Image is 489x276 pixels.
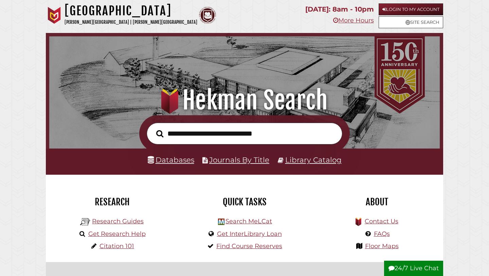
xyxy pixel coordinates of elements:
a: Find Course Reserves [216,242,282,250]
a: Contact Us [365,218,398,225]
a: Search MeLCat [225,218,272,225]
a: Journals By Title [209,155,269,164]
img: Calvin Theological Seminary [199,7,216,24]
p: [PERSON_NAME][GEOGRAPHIC_DATA] | [PERSON_NAME][GEOGRAPHIC_DATA] [65,18,197,26]
i: Search [156,130,163,137]
a: Get InterLibrary Loan [217,230,282,238]
img: Hekman Library Logo [218,219,224,225]
a: Login to My Account [379,3,443,15]
img: Calvin University [46,7,63,24]
a: Research Guides [92,218,144,225]
h2: Quick Tasks [183,196,306,208]
h1: Hekman Search [57,85,433,115]
a: Site Search [379,16,443,28]
a: Citation 101 [99,242,134,250]
a: FAQs [374,230,390,238]
a: Library Catalog [285,155,342,164]
h2: About [316,196,438,208]
a: Databases [148,155,194,164]
img: Hekman Library Logo [80,217,90,227]
a: Floor Maps [365,242,399,250]
p: [DATE]: 8am - 10pm [305,3,374,15]
h1: [GEOGRAPHIC_DATA] [65,3,197,18]
button: Search [153,128,167,139]
h2: Research [51,196,173,208]
a: Get Research Help [88,230,146,238]
a: More Hours [333,17,374,24]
